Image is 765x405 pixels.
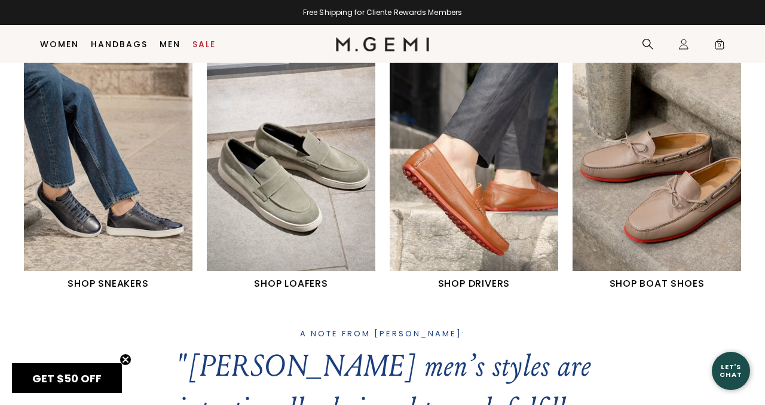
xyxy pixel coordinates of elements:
[192,39,216,49] a: Sale
[336,37,430,51] img: M.Gemi
[390,60,558,291] a: SHOP DRIVERS
[207,60,390,291] div: 2 / 4
[573,60,741,291] a: SHOP BOAT SHOES
[390,277,558,291] h1: SHOP DRIVERS
[714,41,726,53] span: 0
[40,39,79,49] a: Women
[24,277,192,291] h1: SHOP SNEAKERS
[24,60,192,291] a: SHOP SNEAKERS
[573,60,755,291] div: 4 / 4
[91,39,148,49] a: Handbags
[712,363,750,378] div: Let's Chat
[32,371,102,386] span: GET $50 OFF
[12,363,122,393] div: GET $50 OFFClose teaser
[207,60,375,291] a: SHOP LOAFERS
[300,328,466,339] strong: A NOTE FROM [PERSON_NAME]:
[160,39,180,49] a: Men
[573,277,741,291] h1: SHOP BOAT SHOES
[207,277,375,291] h1: SHOP LOAFERS
[120,354,131,366] button: Close teaser
[24,60,207,291] div: 1 / 4
[390,60,573,291] div: 3 / 4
